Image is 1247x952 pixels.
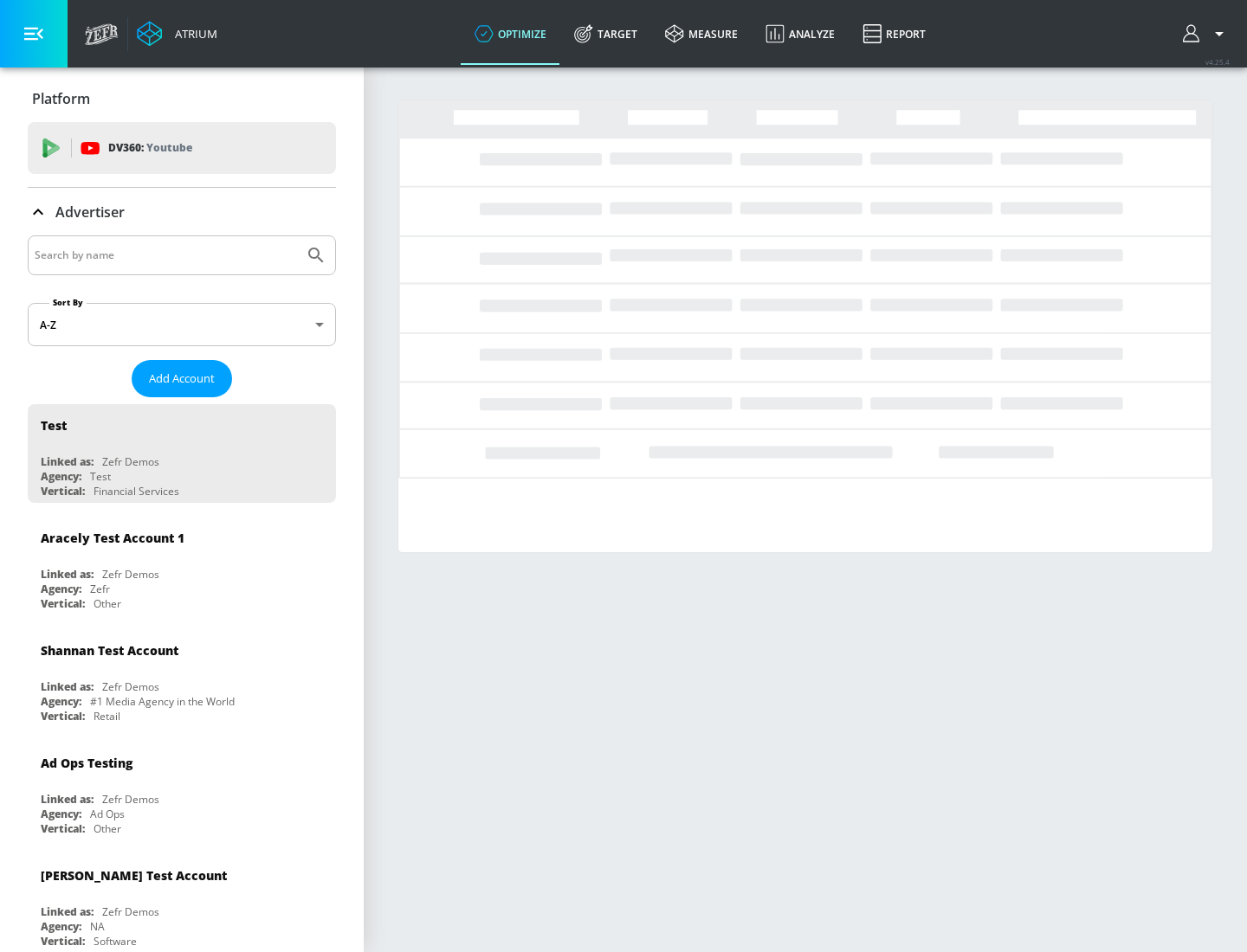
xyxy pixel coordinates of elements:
[28,742,336,840] div: Ad Ops TestingLinked as:Zefr DemosAgency:Ad OpsVertical:Other
[90,807,125,821] div: Ad Ops
[28,517,336,615] div: Aracely Test Account 1Linked as:Zefr DemosAgency:ZefrVertical:Other
[28,404,336,503] div: TestLinked as:Zefr DemosAgency:TestVertical:Financial Services
[146,138,192,157] p: Youtube
[41,642,178,659] div: Shannan Test Account
[94,596,121,611] div: Other
[28,629,336,728] div: Shannan Test AccountLinked as:Zefr DemosAgency:#1 Media Agency in the WorldVertical:Retail
[41,596,85,611] div: Vertical:
[35,244,297,267] input: Search by name
[28,122,336,174] div: DV360: Youtube
[461,3,560,65] a: optimize
[168,26,217,42] div: Atrium
[94,484,179,499] div: Financial Services
[41,567,94,582] div: Linked as:
[41,755,132,771] div: Ad Ops Testing
[28,303,336,346] div: A-Z
[41,679,94,694] div: Linked as:
[94,934,137,949] div: Software
[41,821,85,836] div: Vertical:
[90,694,235,709] div: #1 Media Agency in the World
[1205,57,1230,67] span: v 4.25.4
[560,3,651,65] a: Target
[41,807,81,821] div: Agency:
[651,3,752,65] a: measure
[94,709,120,724] div: Retail
[41,919,81,934] div: Agency:
[49,297,87,308] label: Sort By
[41,709,85,724] div: Vertical:
[90,582,110,596] div: Zefr
[137,21,217,47] a: Atrium
[132,360,232,397] button: Add Account
[102,904,159,919] div: Zefr Demos
[102,567,159,582] div: Zefr Demos
[41,694,81,709] div: Agency:
[149,369,215,389] span: Add Account
[752,3,849,65] a: Analyze
[41,582,81,596] div: Agency:
[32,89,90,108] p: Platform
[849,3,940,65] a: Report
[90,469,111,484] div: Test
[108,138,192,158] p: DV360:
[102,792,159,807] div: Zefr Demos
[28,188,336,236] div: Advertiser
[90,919,105,934] div: NA
[41,417,67,434] div: Test
[28,74,336,123] div: Platform
[102,454,159,469] div: Zefr Demos
[41,530,184,546] div: Aracely Test Account 1
[41,934,85,949] div: Vertical:
[41,792,94,807] div: Linked as:
[41,867,227,884] div: [PERSON_NAME] Test Account
[41,454,94,469] div: Linked as:
[55,203,125,222] p: Advertiser
[41,904,94,919] div: Linked as:
[41,484,85,499] div: Vertical:
[102,679,159,694] div: Zefr Demos
[41,469,81,484] div: Agency:
[94,821,121,836] div: Other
